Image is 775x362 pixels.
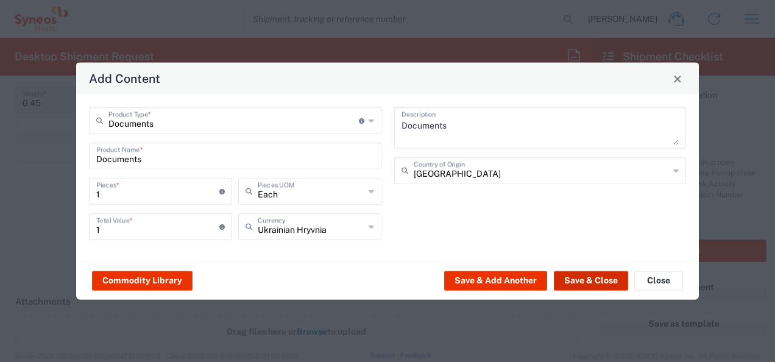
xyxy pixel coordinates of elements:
[89,69,160,87] h4: Add Content
[669,70,686,87] button: Close
[444,271,547,290] button: Save & Add Another
[92,271,193,290] button: Commodity Library
[554,271,628,290] button: Save & Close
[634,271,683,290] button: Close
